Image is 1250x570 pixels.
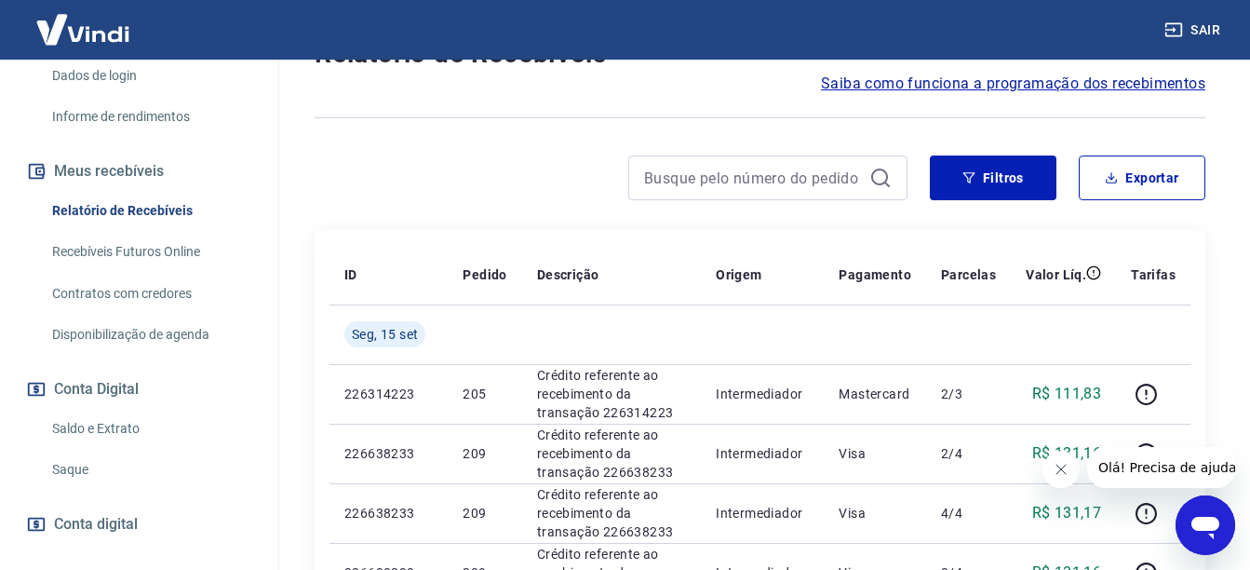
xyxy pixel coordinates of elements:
[463,385,506,403] p: 205
[45,98,256,136] a: Informe de rendimentos
[463,265,506,284] p: Pedido
[1079,156,1205,200] button: Exportar
[45,316,256,354] a: Disponibilização de agenda
[839,444,911,463] p: Visa
[344,504,433,522] p: 226638233
[22,504,256,545] a: Conta digital
[45,275,256,313] a: Contratos com credores
[352,325,418,344] span: Seg, 15 set
[1032,502,1102,524] p: R$ 131,17
[941,265,996,284] p: Parcelas
[1032,383,1102,405] p: R$ 111,83
[45,410,256,448] a: Saldo e Extrato
[941,444,996,463] p: 2/4
[716,504,809,522] p: Intermediador
[11,13,156,28] span: Olá! Precisa de ajuda?
[45,192,256,230] a: Relatório de Recebíveis
[537,265,599,284] p: Descrição
[839,265,911,284] p: Pagamento
[537,426,686,482] p: Crédito referente ao recebimento da transação 226638233
[839,385,911,403] p: Mastercard
[644,164,862,192] input: Busque pelo número do pedido
[54,511,138,537] span: Conta digital
[1131,265,1176,284] p: Tarifas
[45,233,256,271] a: Recebíveis Futuros Online
[930,156,1056,200] button: Filtros
[716,385,809,403] p: Intermediador
[344,265,357,284] p: ID
[1161,13,1228,47] button: Sair
[45,57,256,95] a: Dados de login
[22,151,256,192] button: Meus recebíveis
[941,504,996,522] p: 4/4
[463,504,506,522] p: 209
[1176,495,1235,555] iframe: Botão para abrir a janela de mensagens
[22,369,256,410] button: Conta Digital
[821,73,1205,95] a: Saiba como funciona a programação dos recebimentos
[537,366,686,422] p: Crédito referente ao recebimento da transação 226314223
[344,444,433,463] p: 226638233
[1032,442,1102,465] p: R$ 131,16
[463,444,506,463] p: 209
[1087,447,1235,488] iframe: Mensagem da empresa
[344,385,433,403] p: 226314223
[1026,265,1086,284] p: Valor Líq.
[716,265,761,284] p: Origem
[537,485,686,541] p: Crédito referente ao recebimento da transação 226638233
[1042,451,1080,488] iframe: Fechar mensagem
[22,1,143,58] img: Vindi
[941,385,996,403] p: 2/3
[45,451,256,489] a: Saque
[839,504,911,522] p: Visa
[716,444,809,463] p: Intermediador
